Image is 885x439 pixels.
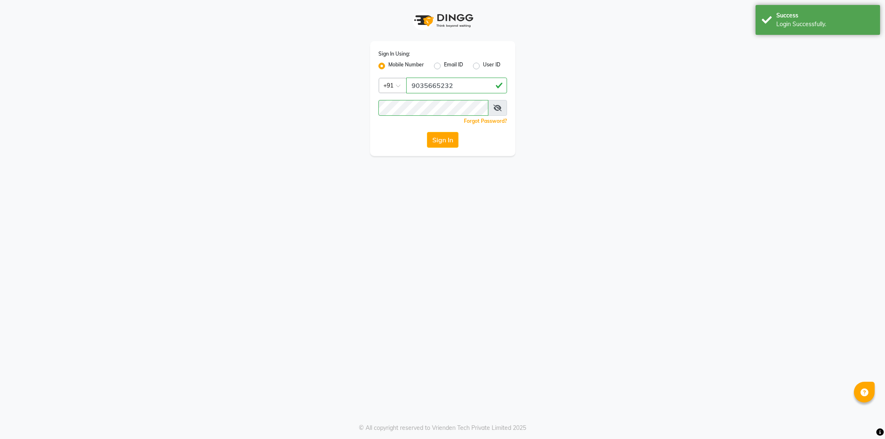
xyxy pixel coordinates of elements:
[464,118,507,124] a: Forgot Password?
[388,61,424,71] label: Mobile Number
[378,100,488,116] input: Username
[776,11,874,20] div: Success
[378,50,410,58] label: Sign In Using:
[406,78,507,93] input: Username
[776,20,874,29] div: Login Successfully.
[410,8,476,33] img: logo1.svg
[850,406,877,431] iframe: chat widget
[483,61,500,71] label: User ID
[444,61,463,71] label: Email ID
[427,132,458,148] button: Sign In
